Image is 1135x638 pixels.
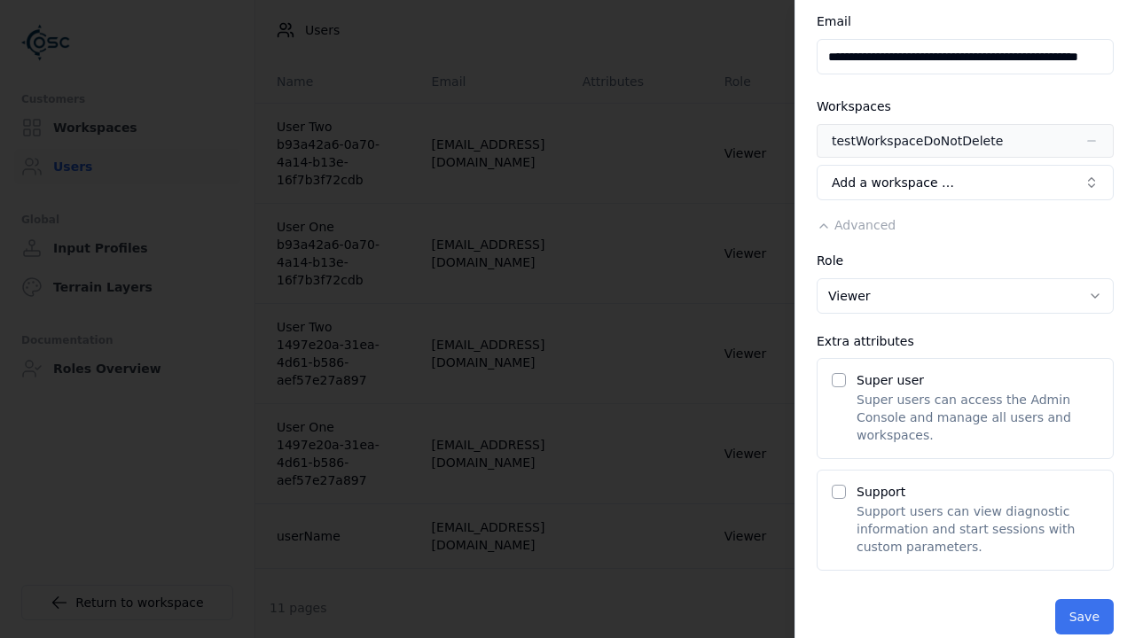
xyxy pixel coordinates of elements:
button: Advanced [817,216,896,234]
label: Super user [857,373,924,387]
p: Support users can view diagnostic information and start sessions with custom parameters. [857,502,1099,556]
label: Email [817,14,851,28]
span: Advanced [834,218,896,232]
div: Extra attributes [817,335,1114,347]
label: Support [857,485,905,499]
div: testWorkspaceDoNotDelete [832,132,1003,150]
button: Save [1055,599,1114,634]
span: Add a workspace … [832,174,954,191]
label: Workspaces [817,99,891,113]
p: Super users can access the Admin Console and manage all users and workspaces. [857,391,1099,444]
label: Role [817,253,843,268]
